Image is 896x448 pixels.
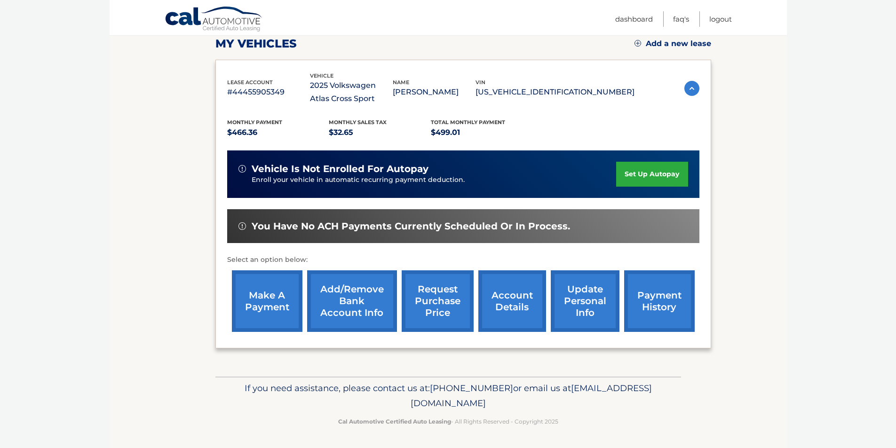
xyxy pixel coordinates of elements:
[215,37,297,51] h2: my vehicles
[615,11,653,27] a: Dashboard
[393,79,409,86] span: name
[310,72,333,79] span: vehicle
[227,126,329,139] p: $466.36
[411,383,652,409] span: [EMAIL_ADDRESS][DOMAIN_NAME]
[634,40,641,47] img: add.svg
[673,11,689,27] a: FAQ's
[238,222,246,230] img: alert-white.svg
[709,11,732,27] a: Logout
[551,270,619,332] a: update personal info
[430,383,513,393] span: [PHONE_NUMBER]
[227,254,699,266] p: Select an option below:
[310,79,393,105] p: 2025 Volkswagen Atlas Cross Sport
[222,381,675,411] p: If you need assistance, please contact us at: or email us at
[402,270,474,332] a: request purchase price
[329,119,387,126] span: Monthly sales Tax
[476,86,634,99] p: [US_VEHICLE_IDENTIFICATION_NUMBER]
[252,220,570,232] span: You have no ACH payments currently scheduled or in process.
[684,81,699,96] img: accordion-active.svg
[238,165,246,173] img: alert-white.svg
[476,79,485,86] span: vin
[624,270,695,332] a: payment history
[338,418,451,425] strong: Cal Automotive Certified Auto Leasing
[478,270,546,332] a: account details
[252,175,617,185] p: Enroll your vehicle in automatic recurring payment deduction.
[616,162,688,187] a: set up autopay
[222,417,675,426] p: - All Rights Reserved - Copyright 2025
[227,86,310,99] p: #44455905349
[232,270,302,332] a: make a payment
[431,126,533,139] p: $499.01
[393,86,476,99] p: [PERSON_NAME]
[307,270,397,332] a: Add/Remove bank account info
[329,126,431,139] p: $32.65
[634,39,711,48] a: Add a new lease
[227,119,282,126] span: Monthly Payment
[431,119,505,126] span: Total Monthly Payment
[165,6,263,33] a: Cal Automotive
[227,79,273,86] span: lease account
[252,163,428,175] span: vehicle is not enrolled for autopay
